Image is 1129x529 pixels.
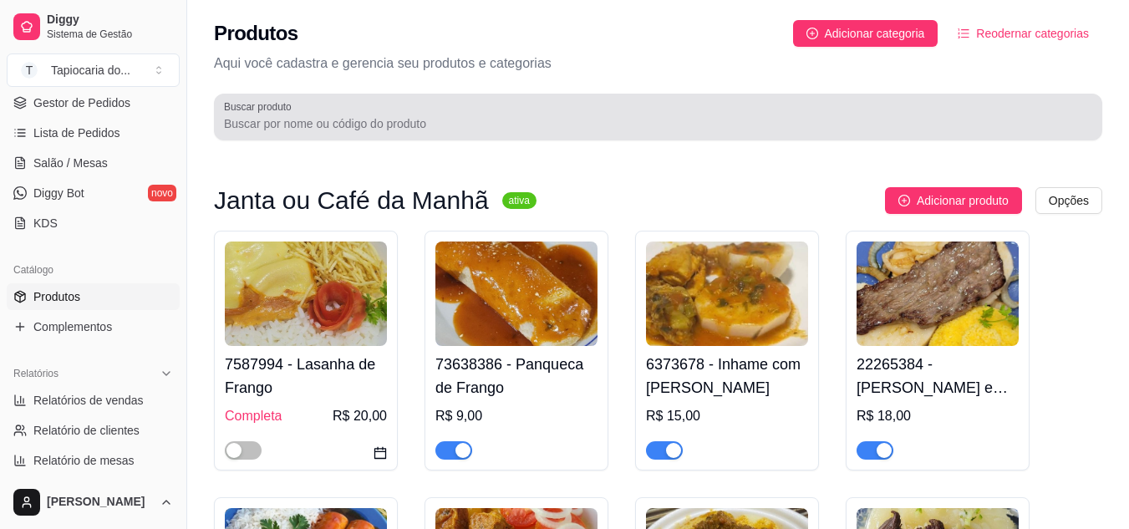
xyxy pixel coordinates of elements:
[33,125,120,141] span: Lista de Pedidos
[1035,187,1102,214] button: Opções
[51,62,130,79] div: Tapiocaria do ...
[806,28,818,39] span: plus-circle
[47,495,153,510] span: [PERSON_NAME]
[214,191,489,211] h3: Janta ou Café da Manhã
[435,406,598,426] div: R$ 9,00
[214,53,1102,74] p: Aqui você cadastra e gerencia seu produtos e categorias
[917,191,1009,210] span: Adicionar produto
[976,24,1089,43] span: Reodernar categorias
[885,187,1022,214] button: Adicionar produto
[646,353,808,399] h4: 6373678 - Inhame com [PERSON_NAME]
[898,195,910,206] span: plus-circle
[7,120,180,146] a: Lista de Pedidos
[13,367,58,380] span: Relatórios
[1049,191,1089,210] span: Opções
[333,406,387,426] span: R$ 20,00
[825,24,925,43] span: Adicionar categoria
[944,20,1102,47] button: Reodernar categorias
[225,242,387,346] img: product-image
[7,482,180,522] button: [PERSON_NAME]
[7,180,180,206] a: Diggy Botnovo
[7,387,180,414] a: Relatórios de vendas
[646,406,808,426] div: R$ 15,00
[214,20,298,47] h2: Produtos
[646,242,808,346] img: product-image
[224,115,1092,132] input: Buscar produto
[7,89,180,116] a: Gestor de Pedidos
[33,288,80,305] span: Produtos
[7,53,180,87] button: Select a team
[793,20,938,47] button: Adicionar categoria
[47,28,173,41] span: Sistema de Gestão
[435,353,598,399] h4: 73638386 - Panqueca de Frango
[225,406,282,426] span: Completa
[33,422,140,439] span: Relatório de clientes
[502,192,537,209] sup: ativa
[47,13,173,28] span: Diggy
[21,62,38,79] span: T
[7,210,180,237] a: KDS
[857,242,1019,346] img: product-image
[7,313,180,340] a: Complementos
[224,99,298,114] label: Buscar produto
[33,185,84,201] span: Diggy Bot
[7,150,180,176] a: Salão / Mesas
[7,257,180,283] div: Catálogo
[374,446,387,460] span: calendar
[435,242,598,346] img: product-image
[7,283,180,310] a: Produtos
[857,406,1019,426] div: R$ 18,00
[33,452,135,469] span: Relatório de mesas
[33,215,58,231] span: KDS
[33,94,130,111] span: Gestor de Pedidos
[225,353,387,399] h4: 7587994 - Lasanha de Frango
[857,353,1019,399] h4: 22265384 - [PERSON_NAME] e Carne de Sol
[7,447,180,474] a: Relatório de mesas
[958,28,969,39] span: ordered-list
[7,7,180,47] a: DiggySistema de Gestão
[33,392,144,409] span: Relatórios de vendas
[33,155,108,171] span: Salão / Mesas
[7,417,180,444] a: Relatório de clientes
[33,318,112,335] span: Complementos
